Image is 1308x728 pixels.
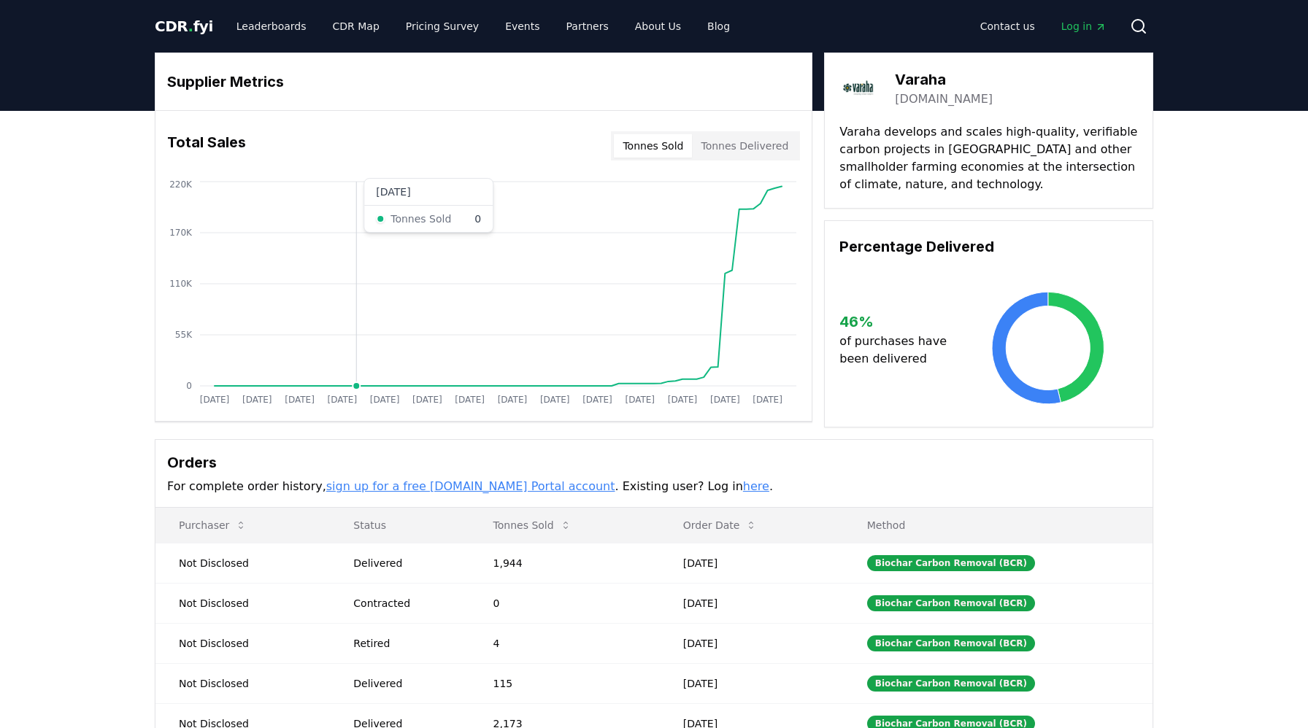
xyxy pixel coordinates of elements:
[660,583,844,623] td: [DATE]
[353,596,458,611] div: Contracted
[155,16,213,36] a: CDR.fyi
[167,71,800,93] h3: Supplier Metrics
[540,395,570,405] tspan: [DATE]
[867,555,1035,571] div: Biochar Carbon Removal (BCR)
[839,333,958,368] p: of purchases have been delivered
[155,583,330,623] td: Not Disclosed
[855,518,1141,533] p: Method
[839,68,880,109] img: Varaha-logo
[493,13,551,39] a: Events
[623,13,693,39] a: About Us
[370,395,400,405] tspan: [DATE]
[625,395,655,405] tspan: [DATE]
[225,13,742,39] nav: Main
[186,381,192,391] tspan: 0
[969,13,1047,39] a: Contact us
[188,18,193,35] span: .
[200,395,230,405] tspan: [DATE]
[582,395,612,405] tspan: [DATE]
[470,663,660,703] td: 115
[242,395,272,405] tspan: [DATE]
[155,663,330,703] td: Not Disclosed
[321,13,391,39] a: CDR Map
[470,623,660,663] td: 4
[895,69,993,90] h3: Varaha
[394,13,490,39] a: Pricing Survey
[412,395,442,405] tspan: [DATE]
[867,675,1035,692] div: Biochar Carbon Removal (BCR)
[672,511,769,540] button: Order Date
[668,395,698,405] tspan: [DATE]
[169,179,193,190] tspan: 220K
[353,636,458,651] div: Retired
[867,595,1035,611] div: Biochar Carbon Removal (BCR)
[353,556,458,570] div: Delivered
[470,543,660,583] td: 1,944
[482,511,583,540] button: Tonnes Sold
[328,395,358,405] tspan: [DATE]
[225,13,318,39] a: Leaderboards
[285,395,315,405] tspan: [DATE]
[155,543,330,583] td: Not Disclosed
[167,131,246,160] h3: Total Sales
[1050,13,1118,39] a: Log in
[710,395,740,405] tspan: [DATE]
[155,18,213,35] span: CDR fyi
[167,452,1141,473] h3: Orders
[175,330,193,340] tspan: 55K
[614,134,692,158] button: Tonnes Sold
[660,543,844,583] td: [DATE]
[743,479,769,493] a: here
[969,13,1118,39] nav: Main
[692,134,797,158] button: Tonnes Delivered
[167,511,258,540] button: Purchaser
[660,623,844,663] td: [DATE]
[167,478,1141,495] p: For complete order history, . Existing user? Log in .
[839,236,1138,257] h3: Percentage Delivered
[696,13,742,39] a: Blog
[555,13,620,39] a: Partners
[660,663,844,703] td: [DATE]
[470,583,660,623] td: 0
[498,395,528,405] tspan: [DATE]
[155,623,330,663] td: Not Disclosed
[342,518,458,533] p: Status
[353,676,458,691] div: Delivered
[839,311,958,333] h3: 46 %
[895,90,993,108] a: [DOMAIN_NAME]
[169,228,193,238] tspan: 170K
[753,395,782,405] tspan: [DATE]
[839,123,1138,193] p: Varaha develops and scales high-quality, verifiable carbon projects in [GEOGRAPHIC_DATA] and othe...
[867,635,1035,651] div: Biochar Carbon Removal (BCR)
[169,279,193,289] tspan: 110K
[455,395,485,405] tspan: [DATE]
[1061,19,1107,34] span: Log in
[326,479,615,493] a: sign up for a free [DOMAIN_NAME] Portal account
